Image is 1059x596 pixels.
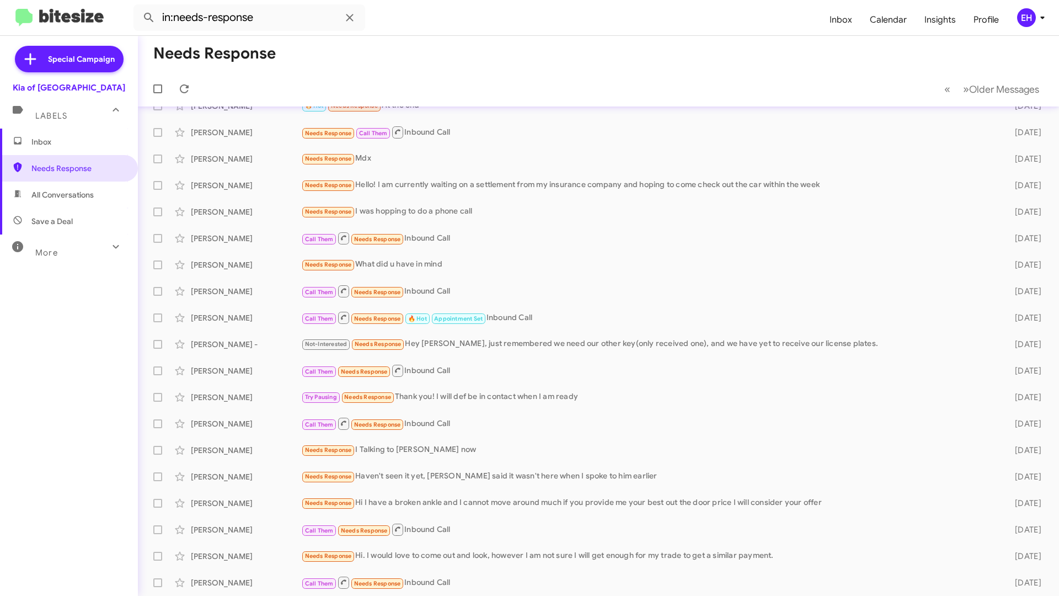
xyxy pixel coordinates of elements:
[31,163,125,174] span: Needs Response
[31,216,73,227] span: Save a Deal
[305,340,347,348] span: Not-Interested
[341,368,388,375] span: Needs Response
[354,580,401,587] span: Needs Response
[963,82,969,96] span: »
[305,473,352,480] span: Needs Response
[305,527,334,534] span: Call Them
[916,4,965,36] a: Insights
[344,393,391,401] span: Needs Response
[191,339,301,350] div: [PERSON_NAME] -
[969,83,1039,95] span: Older Messages
[305,368,334,375] span: Call Them
[861,4,916,36] span: Calendar
[301,284,997,298] div: Inbound Call
[191,233,301,244] div: [PERSON_NAME]
[191,392,301,403] div: [PERSON_NAME]
[1008,8,1047,27] button: EH
[997,577,1050,588] div: [DATE]
[305,289,334,296] span: Call Them
[301,125,997,139] div: Inbound Call
[305,446,352,454] span: Needs Response
[305,580,334,587] span: Call Them
[354,289,401,296] span: Needs Response
[133,4,365,31] input: Search
[997,286,1050,297] div: [DATE]
[997,339,1050,350] div: [DATE]
[301,550,997,562] div: Hi. I would love to come out and look, however I am not sure I will get enough for my trade to ge...
[354,421,401,428] span: Needs Response
[305,393,337,401] span: Try Pausing
[355,340,402,348] span: Needs Response
[305,552,352,560] span: Needs Response
[434,315,483,322] span: Appointment Set
[354,315,401,322] span: Needs Response
[997,233,1050,244] div: [DATE]
[301,205,997,218] div: I was hopping to do a phone call
[354,236,401,243] span: Needs Response
[191,577,301,588] div: [PERSON_NAME]
[48,54,115,65] span: Special Campaign
[997,180,1050,191] div: [DATE]
[938,78,957,100] button: Previous
[191,206,301,217] div: [PERSON_NAME]
[305,421,334,428] span: Call Them
[305,499,352,507] span: Needs Response
[191,312,301,323] div: [PERSON_NAME]
[191,153,301,164] div: [PERSON_NAME]
[997,153,1050,164] div: [DATE]
[31,189,94,200] span: All Conversations
[191,127,301,138] div: [PERSON_NAME]
[301,311,997,324] div: Inbound Call
[965,4,1008,36] a: Profile
[997,418,1050,429] div: [DATE]
[944,82,950,96] span: «
[301,231,997,245] div: Inbound Call
[35,111,67,121] span: Labels
[997,312,1050,323] div: [DATE]
[301,391,997,403] div: Thank you! I will def be in contact when I am ready
[191,259,301,270] div: [PERSON_NAME]
[301,338,997,350] div: Hey [PERSON_NAME], just remembered we need our other key(only received one), and we have yet to r...
[305,208,352,215] span: Needs Response
[305,155,352,162] span: Needs Response
[408,315,427,322] span: 🔥 Hot
[191,498,301,509] div: [PERSON_NAME]
[997,445,1050,456] div: [DATE]
[305,315,334,322] span: Call Them
[359,130,388,137] span: Call Them
[35,248,58,258] span: More
[997,392,1050,403] div: [DATE]
[191,286,301,297] div: [PERSON_NAME]
[305,236,334,243] span: Call Them
[301,576,997,589] div: Inbound Call
[821,4,861,36] a: Inbox
[997,206,1050,217] div: [DATE]
[191,471,301,482] div: [PERSON_NAME]
[956,78,1046,100] button: Next
[191,180,301,191] div: [PERSON_NAME]
[305,130,352,137] span: Needs Response
[301,417,997,430] div: Inbound Call
[997,524,1050,535] div: [DATE]
[191,551,301,562] div: [PERSON_NAME]
[997,551,1050,562] div: [DATE]
[301,470,997,483] div: Haven't seen it yet, [PERSON_NAME] said it wasn't here when I spoke to him earlier
[341,527,388,534] span: Needs Response
[301,523,997,536] div: Inbound Call
[997,127,1050,138] div: [DATE]
[301,179,997,191] div: Hello! I am currently waiting on a settlement from my insurance company and hoping to come check ...
[997,259,1050,270] div: [DATE]
[15,46,124,72] a: Special Campaign
[301,497,997,509] div: Hi I have a broken ankle and I cannot move around much if you provide me your best out the door p...
[191,524,301,535] div: [PERSON_NAME]
[301,152,997,165] div: Mdx
[997,365,1050,376] div: [DATE]
[13,82,125,93] div: Kia of [GEOGRAPHIC_DATA]
[301,364,997,377] div: Inbound Call
[301,258,997,271] div: What did u have in mind
[301,444,997,456] div: I Talking to [PERSON_NAME] now
[938,78,1046,100] nav: Page navigation example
